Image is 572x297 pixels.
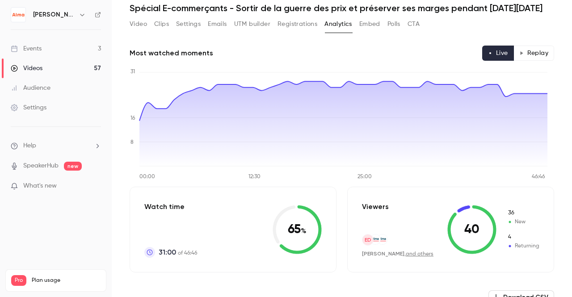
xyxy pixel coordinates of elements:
[23,181,57,191] span: What's new
[11,141,101,151] li: help-dropdown-opener
[278,17,317,31] button: Registrations
[507,233,539,241] span: Returning
[370,234,380,244] img: getalma.eu
[362,250,433,258] div: ,
[357,174,372,180] tspan: 25:00
[387,17,400,31] button: Polls
[154,17,169,31] button: Clips
[130,69,135,75] tspan: 31
[482,46,514,61] button: Live
[324,17,352,31] button: Analytics
[33,10,75,19] h6: [PERSON_NAME]
[507,242,539,250] span: Returning
[362,251,404,257] span: [PERSON_NAME]
[32,277,101,284] span: Plan usage
[365,236,371,244] span: ED
[408,17,420,31] button: CTA
[11,64,42,73] div: Videos
[90,182,101,190] iframe: Noticeable Trigger
[176,17,201,31] button: Settings
[11,275,26,286] span: Pro
[23,161,59,171] a: SpeakerHub
[159,247,197,258] p: of 46:46
[359,17,380,31] button: Embed
[144,201,197,212] p: Watch time
[139,174,155,180] tspan: 00:00
[130,17,147,31] button: Video
[11,8,25,22] img: Alma
[513,46,554,61] button: Replay
[378,234,387,244] img: getalma.eu
[159,247,176,258] span: 31:00
[507,209,539,217] span: New
[208,17,227,31] button: Emails
[130,140,134,145] tspan: 8
[532,174,545,180] tspan: 46:46
[406,251,433,257] a: and others
[64,162,82,171] span: new
[11,84,50,92] div: Audience
[362,201,389,212] p: Viewers
[130,48,213,59] h2: Most watched moments
[130,116,135,121] tspan: 16
[130,3,554,13] h1: Spécial E-commerçants - Sortir de la guerre des prix et préserver ses marges pendant [DATE][DATE]
[507,218,539,226] span: New
[11,44,42,53] div: Events
[11,103,46,112] div: Settings
[234,17,270,31] button: UTM builder
[248,174,261,180] tspan: 12:30
[23,141,36,151] span: Help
